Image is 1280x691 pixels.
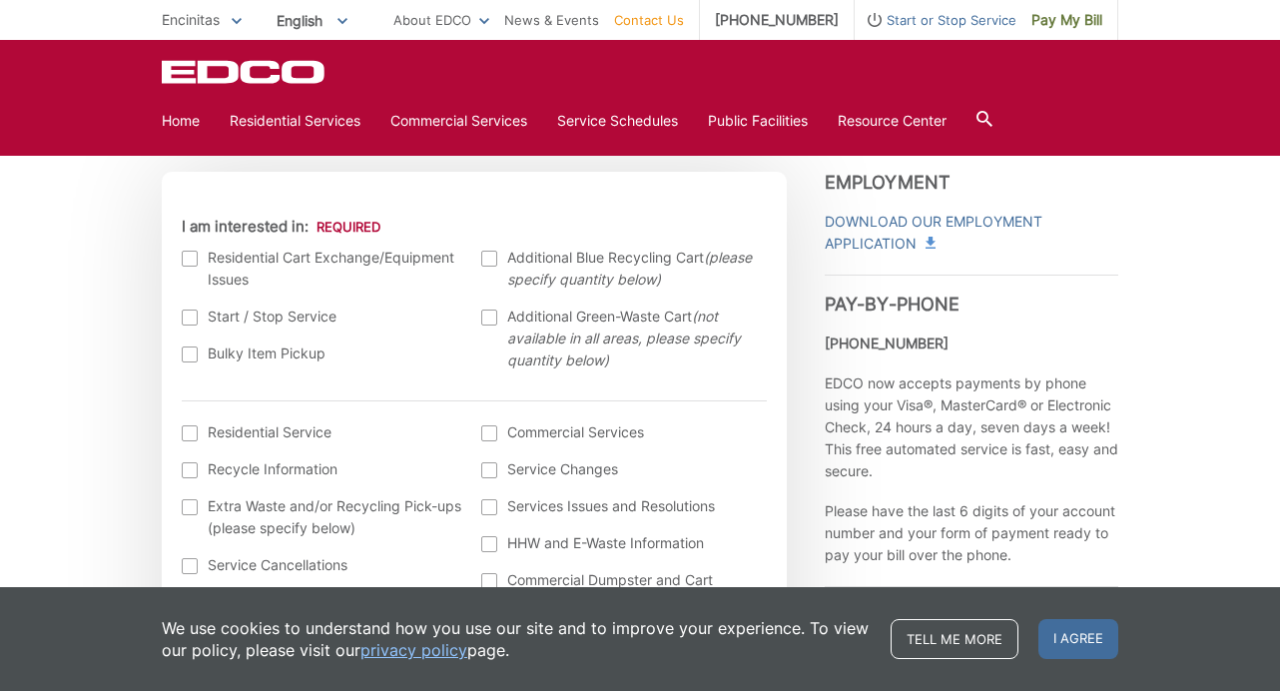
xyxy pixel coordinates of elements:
label: Bulky Item Pickup [182,343,462,364]
label: Start / Stop Service [182,306,462,328]
a: About EDCO [393,9,489,31]
span: Additional Green-Waste Cart [507,306,762,371]
a: Public Facilities [708,110,808,132]
span: I agree [1038,619,1118,659]
span: Additional Blue Recycling Cart [507,247,762,291]
label: Residential Service [182,421,462,443]
a: Tell me more [891,619,1018,659]
span: Pay My Bill [1031,9,1102,31]
label: Commercial Services [481,421,762,443]
a: Home [162,110,200,132]
label: Commercial Dumpster and Cart Equipment Issue [481,569,762,613]
a: Residential Services [230,110,360,132]
label: Recycle Information [182,458,462,480]
label: Residential Cart Exchange/Equipment Issues [182,247,462,291]
span: Encinitas [162,11,220,28]
label: Service Cancellations [182,554,462,576]
a: Download Our Employment Application [825,211,1118,255]
a: News & Events [504,9,599,31]
a: Contact Us [614,9,684,31]
a: Resource Center [838,110,947,132]
p: Please have the last 6 digits of your account number and your form of payment ready to pay your b... [825,500,1118,566]
a: Commercial Services [390,110,527,132]
label: Services Issues and Resolutions [481,495,762,517]
em: (not available in all areas, please specify quantity below) [507,308,741,368]
label: HHW and E-Waste Information [481,532,762,554]
label: Service Changes [481,458,762,480]
a: EDCD logo. Return to the homepage. [162,60,327,84]
strong: [PHONE_NUMBER] [825,335,949,351]
a: Service Schedules [557,110,678,132]
h3: Pay-by-Phone [825,275,1118,316]
h3: Employment [825,172,1118,194]
a: privacy policy [360,639,467,661]
label: Extra Waste and/or Recycling Pick-ups (please specify below) [182,495,462,539]
p: We use cookies to understand how you use our site and to improve your experience. To view our pol... [162,617,871,661]
p: EDCO now accepts payments by phone using your Visa®, MasterCard® or Electronic Check, 24 hours a ... [825,372,1118,482]
span: English [262,4,362,37]
h3: Office Address [825,586,1118,627]
label: I am interested in: [182,218,380,236]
